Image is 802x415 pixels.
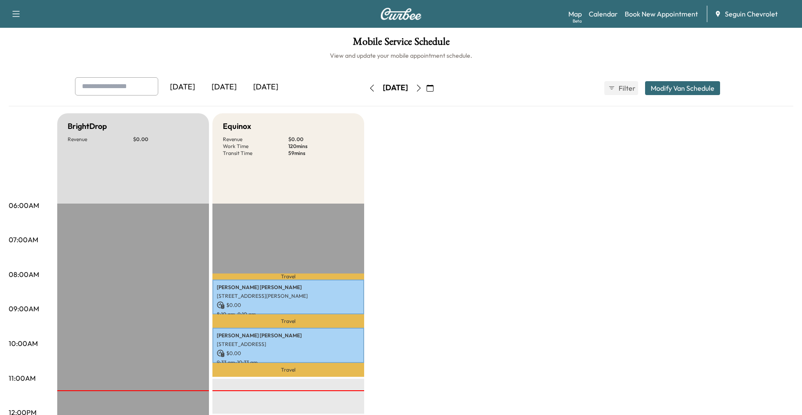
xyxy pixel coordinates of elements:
[9,234,38,245] p: 07:00AM
[223,150,288,157] p: Transit Time
[9,303,39,314] p: 09:00AM
[625,9,698,19] a: Book New Appointment
[619,83,634,93] span: Filter
[223,143,288,150] p: Work Time
[217,311,360,318] p: 8:10 am - 9:10 am
[589,9,618,19] a: Calendar
[133,136,199,143] p: $ 0.00
[573,18,582,24] div: Beta
[9,269,39,280] p: 08:00AM
[212,314,364,328] p: Travel
[217,301,360,309] p: $ 0.00
[568,9,582,19] a: MapBeta
[162,77,203,97] div: [DATE]
[217,293,360,300] p: [STREET_ADDRESS][PERSON_NAME]
[288,150,354,157] p: 59 mins
[725,9,778,19] span: Seguin Chevrolet
[380,8,422,20] img: Curbee Logo
[9,36,793,51] h1: Mobile Service Schedule
[245,77,287,97] div: [DATE]
[203,77,245,97] div: [DATE]
[217,332,360,339] p: [PERSON_NAME] [PERSON_NAME]
[288,136,354,143] p: $ 0.00
[9,200,39,211] p: 06:00AM
[217,349,360,357] p: $ 0.00
[217,341,360,348] p: [STREET_ADDRESS]
[217,359,360,366] p: 9:33 am - 10:33 am
[68,120,107,132] h5: BrightDrop
[223,136,288,143] p: Revenue
[212,273,364,279] p: Travel
[383,82,408,93] div: [DATE]
[9,51,793,60] h6: View and update your mobile appointment schedule.
[288,143,354,150] p: 120 mins
[9,373,36,383] p: 11:00AM
[9,338,38,349] p: 10:00AM
[604,81,638,95] button: Filter
[645,81,720,95] button: Modify Van Schedule
[223,120,251,132] h5: Equinox
[212,363,364,377] p: Travel
[68,136,133,143] p: Revenue
[217,284,360,291] p: [PERSON_NAME] [PERSON_NAME]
